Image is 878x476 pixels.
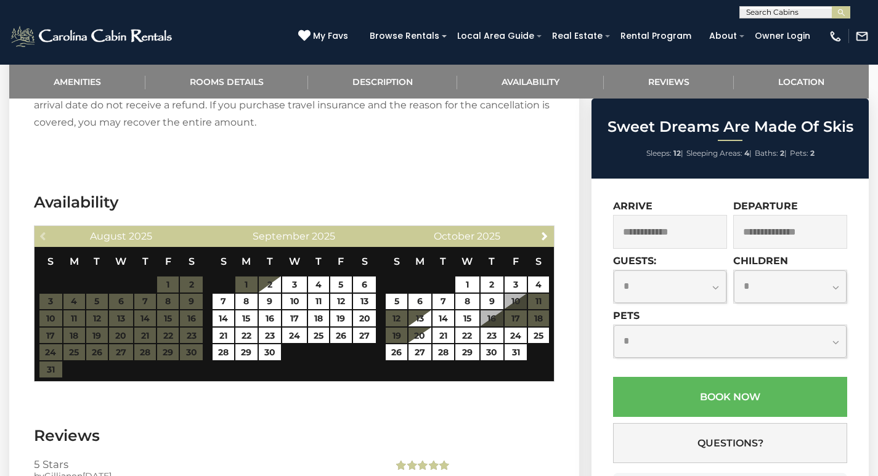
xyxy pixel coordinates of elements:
[673,148,681,158] strong: 12
[315,256,322,267] span: Thursday
[308,276,329,292] a: 4
[129,230,152,242] span: 2025
[613,255,656,267] label: Guests:
[537,228,553,243] a: Next
[505,344,527,360] a: 31
[481,294,503,310] a: 9
[546,26,609,46] a: Real Estate
[595,119,866,135] h2: Sweet Dreams Are Made Of Skis
[70,256,79,267] span: Monday
[755,145,787,161] li: |
[330,276,352,292] a: 5
[613,200,652,212] label: Arrive
[614,26,697,46] a: Rental Program
[528,328,549,344] a: 25
[213,344,234,360] a: 28
[308,294,329,310] a: 11
[235,310,257,326] a: 15
[455,294,480,310] a: 8
[829,30,842,43] img: phone-regular-white.png
[289,256,300,267] span: Wednesday
[409,294,431,310] a: 6
[646,145,683,161] li: |
[604,65,734,99] a: Reviews
[213,328,234,344] a: 21
[34,459,375,470] h3: 5 Stars
[47,256,54,267] span: Sunday
[455,344,480,360] a: 29
[313,30,348,42] span: My Favs
[733,200,798,212] label: Departure
[613,423,847,463] button: Questions?
[409,344,431,360] a: 27
[455,328,480,344] a: 22
[780,148,784,158] strong: 2
[749,26,816,46] a: Owner Login
[308,65,457,99] a: Description
[686,148,742,158] span: Sleeping Areas:
[481,328,503,344] a: 23
[253,230,309,242] span: September
[34,192,555,213] h3: Availability
[330,328,352,344] a: 26
[115,256,126,267] span: Wednesday
[308,310,329,326] a: 18
[386,344,407,360] a: 26
[535,256,542,267] span: Saturday
[481,344,503,360] a: 30
[282,276,307,292] a: 3
[213,310,234,326] a: 14
[259,310,282,326] a: 16
[9,65,145,99] a: Amenities
[298,30,351,43] a: My Favs
[613,310,640,321] label: Pets
[613,377,847,417] button: Book Now
[353,310,376,326] a: 20
[455,276,480,292] a: 1
[235,344,257,360] a: 29
[386,294,407,310] a: 5
[646,148,672,158] span: Sleeps:
[477,230,500,242] span: 2025
[235,294,257,310] a: 8
[221,256,227,267] span: Sunday
[353,294,376,310] a: 13
[364,26,445,46] a: Browse Rentals
[703,26,743,46] a: About
[455,310,480,326] a: 15
[755,148,778,158] span: Baths:
[259,294,282,310] a: 9
[330,294,352,310] a: 12
[353,276,376,292] a: 6
[267,256,273,267] span: Tuesday
[810,148,815,158] strong: 2
[440,256,446,267] span: Tuesday
[90,230,126,242] span: August
[235,328,257,344] a: 22
[282,310,307,326] a: 17
[165,256,171,267] span: Friday
[259,276,282,292] a: 2
[94,256,100,267] span: Tuesday
[734,65,869,99] a: Location
[9,24,176,49] img: White-1-2.png
[394,256,400,267] span: Sunday
[686,145,752,161] li: |
[282,294,307,310] a: 10
[213,294,234,310] a: 7
[855,30,869,43] img: mail-regular-white.png
[259,328,282,344] a: 23
[433,310,454,326] a: 14
[505,276,527,292] a: 3
[259,344,282,360] a: 30
[145,65,308,99] a: Rooms Details
[189,256,195,267] span: Saturday
[34,425,555,446] h3: Reviews
[528,276,549,292] a: 4
[282,328,307,344] a: 24
[362,256,368,267] span: Saturday
[457,65,604,99] a: Availability
[242,256,251,267] span: Monday
[353,328,376,344] a: 27
[409,328,431,344] a: 20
